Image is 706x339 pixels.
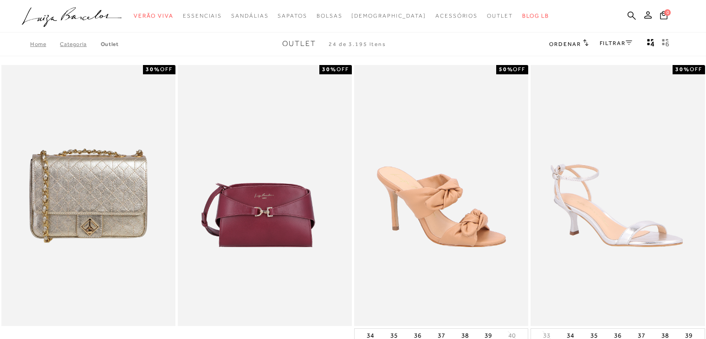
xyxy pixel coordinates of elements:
[355,66,527,325] img: MULE DE SALTO ALTO EM COURO BEGE COM LAÇOS
[60,41,100,47] a: Categoria
[317,13,343,19] span: Bolsas
[435,13,478,19] span: Acessórios
[690,66,702,72] span: OFF
[351,7,426,25] a: noSubCategoriesText
[30,41,60,47] a: Home
[278,13,307,19] span: Sapatos
[231,13,268,19] span: Sandálias
[160,66,173,72] span: OFF
[2,66,175,325] a: Bolsa média pesponto monograma dourado Bolsa média pesponto monograma dourado
[2,66,175,325] img: Bolsa média pesponto monograma dourado
[183,7,222,25] a: categoryNavScreenReaderText
[183,13,222,19] span: Essenciais
[282,39,316,48] span: Outlet
[179,66,351,325] a: BOLSA PEQUENA EM COURO MARSALA COM FERRAGEM EM GANCHO BOLSA PEQUENA EM COURO MARSALA COM FERRAGEM...
[644,38,657,50] button: Mostrar 4 produtos por linha
[101,41,119,47] a: Outlet
[317,7,343,25] a: categoryNavScreenReaderText
[231,7,268,25] a: categoryNavScreenReaderText
[337,66,349,72] span: OFF
[522,13,549,19] span: BLOG LB
[487,7,513,25] a: categoryNavScreenReaderText
[659,38,672,50] button: gridText6Desc
[549,41,581,47] span: Ordenar
[531,66,704,325] img: SANDÁLIA DE TIRAS FINAS METALIZADA PRATA DE SALTO MÉDIO
[322,66,337,72] strong: 30%
[146,66,160,72] strong: 30%
[179,66,351,325] img: BOLSA PEQUENA EM COURO MARSALA COM FERRAGEM EM GANCHO
[513,66,525,72] span: OFF
[355,66,527,325] a: MULE DE SALTO ALTO EM COURO BEGE COM LAÇOS MULE DE SALTO ALTO EM COURO BEGE COM LAÇOS
[351,13,426,19] span: [DEMOGRAPHIC_DATA]
[435,7,478,25] a: categoryNavScreenReaderText
[134,13,174,19] span: Verão Viva
[487,13,513,19] span: Outlet
[664,9,671,16] span: 0
[531,66,704,325] a: SANDÁLIA DE TIRAS FINAS METALIZADA PRATA DE SALTO MÉDIO SANDÁLIA DE TIRAS FINAS METALIZADA PRATA ...
[499,66,513,72] strong: 50%
[278,7,307,25] a: categoryNavScreenReaderText
[657,10,670,23] button: 0
[134,7,174,25] a: categoryNavScreenReaderText
[600,40,632,46] a: FILTRAR
[675,66,690,72] strong: 30%
[329,41,386,47] span: 24 de 3.195 itens
[522,7,549,25] a: BLOG LB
